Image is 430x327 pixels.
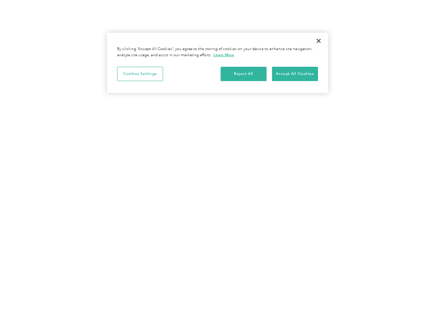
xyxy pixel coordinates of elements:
a: More information about your privacy, opens in a new tab [213,52,234,57]
button: Accept All Cookies [272,67,318,81]
div: By clicking “Accept All Cookies”, you agree to the storing of cookies on your device to enhance s... [117,46,318,58]
button: Close [311,33,326,48]
button: Reject All [221,67,267,81]
button: Cookies Settings [117,67,163,81]
div: Cookie banner [107,33,328,93]
div: Privacy [107,33,328,93]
